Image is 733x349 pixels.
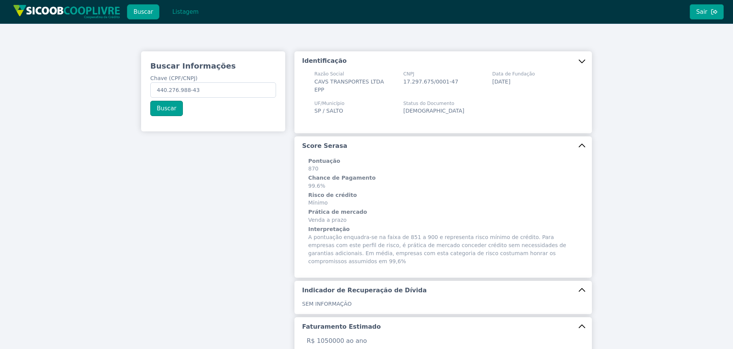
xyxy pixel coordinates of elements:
button: Sair [690,4,724,20]
span: SP / SALTO [314,108,343,114]
span: SEM INFORMAÇÃO [302,301,352,307]
span: Chave (CPF/CNPJ) [150,75,197,81]
span: CAVS TRANSPORTES LTDA EPP [314,79,384,93]
h3: Buscar Informações [150,61,276,71]
span: [DEMOGRAPHIC_DATA] [403,108,464,114]
button: Identificação [294,51,592,70]
h6: Prática de mercado [308,208,578,216]
h5: Faturamento Estimado [302,323,381,331]
button: Listagem [166,4,205,20]
button: Score Serasa [294,136,592,156]
h5: Indicador de Recuperação de Dívida [302,286,427,295]
span: Status do Documento [403,100,464,107]
button: Buscar [127,4,159,20]
span: A pontuação enquadra-se na faixa de 851 a 900 e representa risco mínimo de crédito. Para empresas... [308,226,578,265]
img: img/sicoob_cooplivre.png [13,5,120,19]
span: 870 [308,157,578,173]
span: 99.6% [308,174,578,190]
span: CNPJ [403,70,458,77]
span: Data de Fundação [492,70,535,77]
span: Razão Social [314,70,394,77]
p: R$ 1050000 ao ano [302,336,584,346]
button: Indicador de Recuperação de Dívida [294,281,592,300]
h6: Interpretação [308,226,578,233]
span: 17.297.675/0001-47 [403,79,458,85]
span: Mínimo [308,192,578,207]
h6: Risco de crédito [308,192,578,199]
button: Buscar [150,101,183,116]
h5: Score Serasa [302,142,347,150]
span: [DATE] [492,79,510,85]
h6: Pontuação [308,157,578,165]
span: Venda a prazo [308,208,578,224]
h5: Identificação [302,57,347,65]
span: UF/Município [314,100,344,107]
button: Faturamento Estimado [294,317,592,336]
input: Chave (CPF/CNPJ) [150,82,276,98]
h6: Chance de Pagamento [308,174,578,182]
